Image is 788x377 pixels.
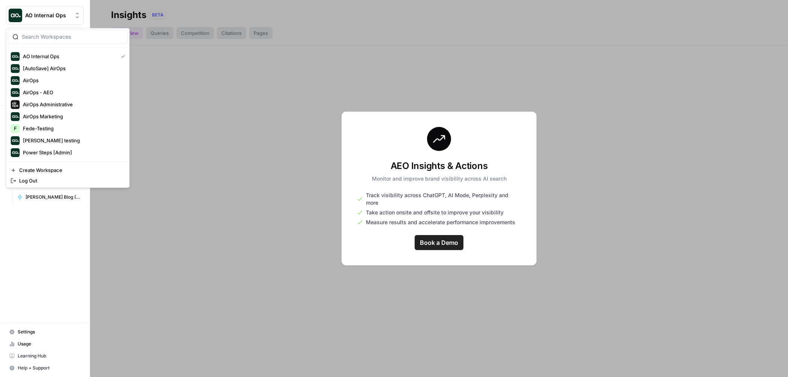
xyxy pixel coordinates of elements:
span: Take action onsite and offsite to improve your visibility [366,209,504,216]
span: Usage [18,341,80,347]
span: AirOps Administrative [23,101,122,108]
img: Power Steps [Admin] Logo [11,148,20,157]
img: Justina testing Logo [11,136,20,145]
img: AO Internal Ops Logo [11,52,20,61]
span: Measure results and accelerate performance improvements [366,219,515,226]
span: AO Internal Ops [25,12,71,19]
input: Search Workspaces [22,33,123,41]
span: AO Internal Ops [23,53,115,60]
span: AirOps - AEO [23,89,122,96]
img: AirOps Logo [11,76,20,85]
span: AirOps [23,77,122,84]
span: Create Workspace [19,166,122,174]
img: AirOps Marketing Logo [11,112,20,121]
img: AirOps Administrative Logo [11,100,20,109]
h3: AEO Insights & Actions [372,160,507,172]
a: Usage [6,338,84,350]
span: [PERSON_NAME] Blog (Aircraft) [26,194,80,201]
a: Learning Hub [6,350,84,362]
a: Settings [6,326,84,338]
img: AO Internal Ops Logo [9,9,22,22]
p: Monitor and improve brand visibility across AI search [372,175,507,182]
div: Workspace: AO Internal Ops [6,28,130,188]
button: Workspace: AO Internal Ops [6,6,84,25]
span: F [14,125,17,132]
span: Learning Hub [18,353,80,359]
span: Help + Support [18,365,80,371]
span: Power Steps [Admin] [23,149,122,156]
a: Book a Demo [415,235,463,250]
span: Track visibility across ChatGPT, AI Mode, Perplexity and more [366,192,521,207]
img: [AutoSave] AirOps Logo [11,64,20,73]
span: Book a Demo [420,238,458,247]
a: Create Workspace [8,165,128,175]
span: Fede-Testing [23,125,122,132]
span: [PERSON_NAME] testing [23,137,122,144]
span: Log Out [19,177,122,184]
span: Settings [18,329,80,335]
span: [AutoSave] AirOps [23,65,122,72]
a: Log Out [8,175,128,186]
a: [PERSON_NAME] Blog (Aircraft) [14,191,84,203]
img: AirOps - AEO Logo [11,88,20,97]
span: AirOps Marketing [23,113,122,120]
button: Help + Support [6,362,84,374]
